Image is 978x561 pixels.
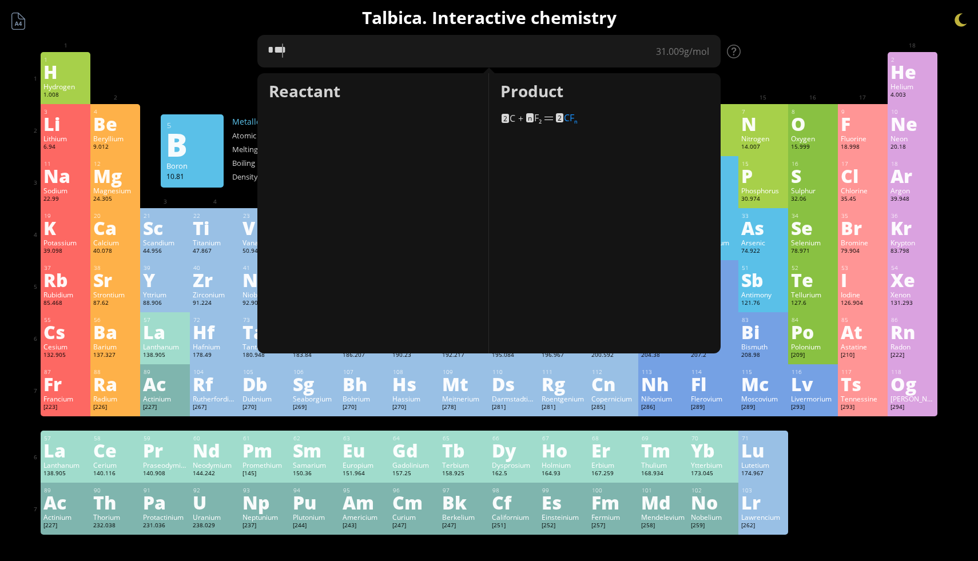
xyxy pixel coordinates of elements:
div: 39.098 [43,247,88,256]
div: + [502,108,709,125]
div: Fluorine [841,134,885,143]
div: 126.904 [841,299,885,308]
div: 63 [343,435,387,442]
div: Bismuth [741,342,785,351]
div: 35.45 [841,195,885,204]
div: Bi [741,323,785,341]
div: 118 [891,368,935,376]
div: 61 [243,435,287,442]
div: 132.905 [43,351,88,360]
div: Astatine [841,342,885,351]
div: 108 [393,368,436,376]
div: Nh [641,375,685,393]
div: Rf [193,375,237,393]
div: H [43,62,88,81]
div: Iodine [841,290,885,299]
div: 62 [293,435,337,442]
div: Zr [193,270,237,289]
div: Pr [143,441,187,459]
div: 1 [44,56,88,63]
div: 32.06 [791,195,835,204]
div: Metalloid [232,116,347,127]
div: Boron [166,161,218,171]
div: Francium [43,394,88,403]
div: Sb [741,270,785,289]
div: 88.906 [143,299,187,308]
div: K [43,218,88,237]
div: [222] [890,351,935,360]
div: [270] [343,403,387,412]
div: 137.327 [93,351,137,360]
div: 3 [44,108,88,116]
div: 22.99 [43,195,88,204]
div: Radon [890,342,935,351]
div: Ho [542,441,586,459]
div: Rubidium [43,290,88,299]
div: Rutherfordium [193,394,237,403]
div: 110 [492,368,536,376]
div: 40.078 [93,247,137,256]
div: 5 [167,120,218,130]
div: 87.62 [93,299,137,308]
div: Sm [293,441,337,459]
div: Tantalum [242,342,287,351]
div: 38 [94,264,137,272]
div: 19 [44,212,88,220]
div: Xenon [890,290,935,299]
div: Eu [343,441,387,459]
div: 57 [144,316,187,324]
div: 9.012 [93,143,137,152]
div: Density [232,172,289,182]
div: Dubnium [242,394,287,403]
div: 14.007 [741,143,785,152]
div: Rg [542,375,586,393]
div: Flerovium [691,394,735,403]
div: [209] [791,351,835,360]
div: 71 [742,435,785,442]
div: Po [791,323,835,341]
div: 20.18 [890,143,935,152]
div: 52 [792,264,835,272]
div: 117 [841,368,885,376]
div: 58 [94,435,137,442]
div: 8 [792,108,835,116]
div: Oxygen [791,134,835,143]
div: La [43,441,88,459]
div: 111 [542,368,586,376]
div: 192.217 [442,351,486,360]
div: 15 [742,160,785,168]
div: Melting point [232,144,289,154]
div: 7 [742,108,785,116]
div: [278] [442,403,486,412]
div: 21 [144,212,187,220]
div: 86 [891,316,935,324]
div: Argon [890,186,935,195]
div: Cn [591,375,635,393]
div: Arsenic [741,238,785,247]
div: Vanadium [242,238,287,247]
div: 47.867 [193,247,237,256]
div: 70 [691,435,735,442]
div: 39 [144,264,187,272]
div: 64 [393,435,436,442]
div: 15.999 [791,143,835,152]
div: Ts [841,375,885,393]
div: Lu [741,441,785,459]
div: 44.956 [143,247,187,256]
div: Moscovium [741,394,785,403]
div: [289] [691,403,735,412]
div: Phosphorus [741,186,785,195]
div: 92.906 [242,299,287,308]
div: 183.84 [293,351,337,360]
div: [223] [43,403,88,412]
div: Selenium [791,238,835,247]
div: Li [43,114,88,133]
div: 57 [44,435,88,442]
div: Yttrium [143,290,187,299]
div: 72 [193,316,237,324]
div: Hydrogen [43,82,88,91]
div: 109 [443,368,486,376]
div: 127.6 [791,299,835,308]
div: S [791,166,835,185]
div: Atomic weight [232,130,289,141]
